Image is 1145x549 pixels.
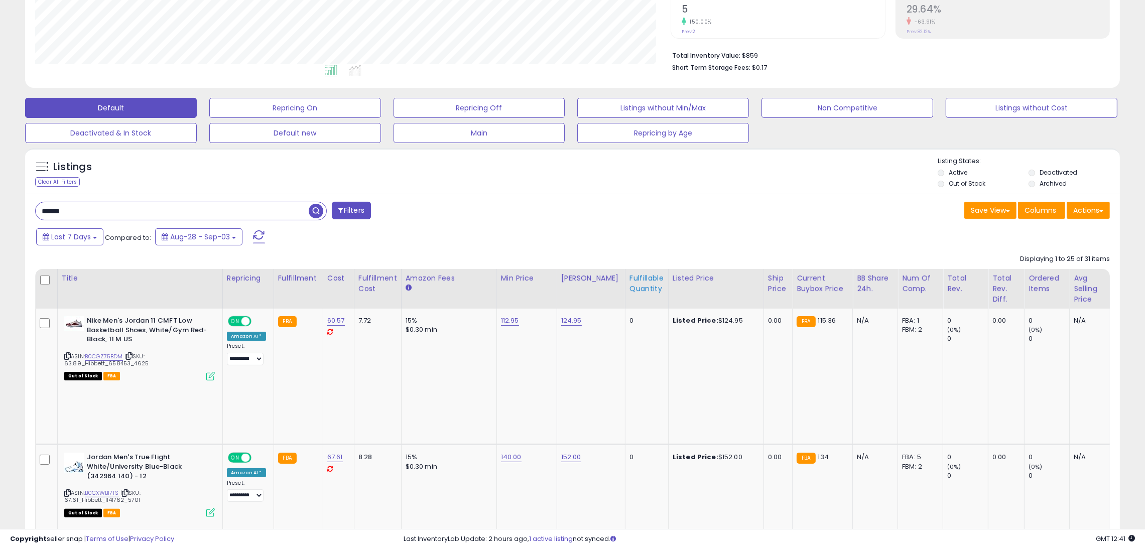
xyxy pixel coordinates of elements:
small: FBA [278,453,297,464]
span: $0.17 [752,63,767,72]
div: Fulfillable Quantity [629,273,664,294]
div: 15% [406,316,489,325]
b: Total Inventory Value: [672,51,740,60]
b: Listed Price: [673,316,718,325]
a: 140.00 [501,452,522,462]
h5: Listings [53,160,92,174]
span: 134 [818,452,829,462]
h2: 29.64% [907,4,1109,17]
a: Privacy Policy [130,534,174,543]
small: (0%) [947,463,961,471]
div: 7.72 [358,316,394,325]
a: 1 active listing [529,534,573,543]
b: Jordan Men's True Flight White/University Blue-Black (342964 140) - 12 [87,453,209,483]
label: Archived [1040,179,1067,188]
button: Repricing Off [394,98,565,118]
div: Preset: [227,343,266,365]
button: Repricing On [209,98,381,118]
div: 0 [1029,471,1069,480]
img: 31gJX4PrEZL._SL40_.jpg [64,316,84,331]
div: FBM: 2 [902,325,935,334]
label: Out of Stock [949,179,985,188]
div: 0 [947,316,988,325]
div: 0 [1029,334,1069,343]
button: Aug-28 - Sep-03 [155,228,242,245]
div: Ship Price [768,273,788,294]
span: | SKU: 67.61_Hibbett_1141762_5701 [64,489,141,504]
div: [PERSON_NAME] [561,273,621,284]
div: Displaying 1 to 25 of 31 items [1020,254,1110,264]
div: Title [62,273,218,284]
label: Active [949,168,967,177]
span: OFF [250,454,266,462]
div: N/A [857,453,890,462]
span: 2025-09-13 12:41 GMT [1096,534,1135,543]
div: 0 [947,453,988,462]
div: 0 [947,334,988,343]
a: 112.95 [501,316,519,326]
div: $152.00 [673,453,756,462]
div: Listed Price [673,273,759,284]
small: Prev: 82.12% [907,29,931,35]
div: 0 [1029,316,1069,325]
small: FBA [797,316,815,327]
a: 60.57 [327,316,345,326]
div: Amazon AI * [227,468,266,477]
div: Avg Selling Price [1074,273,1110,305]
div: 0.00 [992,453,1016,462]
div: ASIN: [64,316,215,379]
label: Deactivated [1040,168,1077,177]
small: (0%) [1029,463,1043,471]
div: Current Buybox Price [797,273,848,294]
span: Last 7 Days [51,232,91,242]
div: BB Share 24h. [857,273,894,294]
div: FBA: 5 [902,453,935,462]
button: Non Competitive [761,98,933,118]
button: Default new [209,123,381,143]
div: Min Price [501,273,553,284]
a: B0CGZ75BDM [85,352,123,361]
div: N/A [1074,316,1107,325]
div: Ordered Items [1029,273,1065,294]
div: $124.95 [673,316,756,325]
div: 0 [629,316,661,325]
div: Fulfillment [278,273,319,284]
strong: Copyright [10,534,47,543]
div: Repricing [227,273,270,284]
span: FBA [103,372,120,380]
div: Total Rev. [947,273,984,294]
div: $0.30 min [406,325,489,334]
div: Total Rev. Diff. [992,273,1020,305]
div: Amazon AI * [227,332,266,341]
small: Prev: 2 [682,29,695,35]
span: All listings that are currently out of stock and unavailable for purchase on Amazon [64,372,102,380]
h2: 5 [682,4,884,17]
div: Preset: [227,480,266,502]
div: Clear All Filters [35,177,80,187]
b: Listed Price: [673,452,718,462]
small: (0%) [947,326,961,334]
button: Default [25,98,197,118]
div: $0.30 min [406,462,489,471]
div: 0.00 [992,316,1016,325]
button: Filters [332,202,371,219]
div: 0.00 [768,453,785,462]
img: 41MpRxkLdDL._SL40_.jpg [64,453,84,473]
b: Short Term Storage Fees: [672,63,750,72]
span: Columns [1025,205,1056,215]
small: FBA [278,316,297,327]
div: N/A [1074,453,1107,462]
p: Listing States: [938,157,1120,166]
span: 115.36 [818,316,836,325]
div: Fulfillment Cost [358,273,397,294]
a: B0CXWB17TS [85,489,119,497]
button: Last 7 Days [36,228,103,245]
button: Main [394,123,565,143]
div: 8.28 [358,453,394,462]
span: All listings that are currently out of stock and unavailable for purchase on Amazon [64,509,102,517]
small: FBA [797,453,815,464]
small: 150.00% [686,18,712,26]
button: Actions [1067,202,1110,219]
span: Compared to: [105,233,151,242]
span: FBA [103,509,120,517]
